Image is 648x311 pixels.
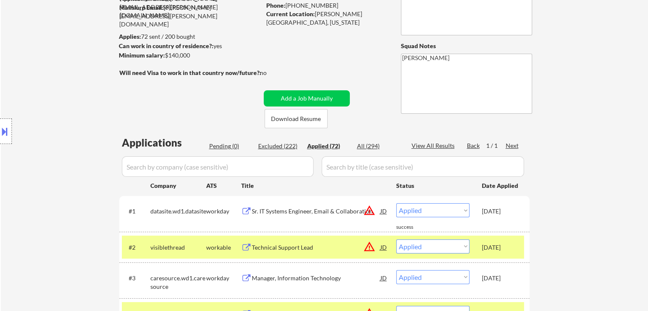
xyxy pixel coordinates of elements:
[119,3,261,29] div: [PERSON_NAME][EMAIL_ADDRESS][PERSON_NAME][DOMAIN_NAME]
[150,243,206,252] div: visiblethread
[252,207,380,216] div: Sr. IT Systems Engineer, Email & Collaboration
[307,142,350,150] div: Applied (72)
[266,1,387,10] div: [PHONE_NUMBER]
[122,156,314,177] input: Search by company (case sensitive)
[506,141,519,150] div: Next
[482,181,519,190] div: Date Applied
[129,243,144,252] div: #2
[396,178,469,193] div: Status
[119,52,165,59] strong: Minimum salary:
[363,241,375,253] button: warning_amber
[380,270,388,285] div: JD
[396,224,430,231] div: success
[129,207,144,216] div: #1
[401,42,532,50] div: Squad Notes
[482,274,519,282] div: [DATE]
[482,243,519,252] div: [DATE]
[206,207,241,216] div: workday
[264,90,350,107] button: Add a Job Manually
[266,10,387,26] div: [PERSON_NAME][GEOGRAPHIC_DATA], [US_STATE]
[482,207,519,216] div: [DATE]
[357,142,400,150] div: All (294)
[266,10,315,17] strong: Current Location:
[119,33,141,40] strong: Applies:
[206,274,241,282] div: workday
[241,181,388,190] div: Title
[119,69,261,76] strong: Will need Visa to work in that country now/future?:
[119,4,164,11] strong: Mailslurp Email:
[380,203,388,219] div: JD
[209,142,252,150] div: Pending (0)
[206,181,241,190] div: ATS
[150,274,206,291] div: caresource.wd1.caresource
[119,51,261,60] div: $140,000
[322,156,524,177] input: Search by title (case sensitive)
[129,274,144,282] div: #3
[266,2,285,9] strong: Phone:
[260,69,284,77] div: no
[252,274,380,282] div: Manager, Information Technology
[119,42,213,49] strong: Can work in country of residence?:
[206,243,241,252] div: workable
[486,141,506,150] div: 1 / 1
[258,142,301,150] div: Excluded (222)
[252,243,380,252] div: Technical Support Lead
[412,141,457,150] div: View All Results
[119,32,261,41] div: 72 sent / 200 bought
[467,141,481,150] div: Back
[150,181,206,190] div: Company
[265,109,328,128] button: Download Resume
[380,239,388,255] div: JD
[119,42,258,50] div: yes
[150,207,206,216] div: datasite.wd1.datasite
[363,204,375,216] button: warning_amber
[122,138,206,148] div: Applications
